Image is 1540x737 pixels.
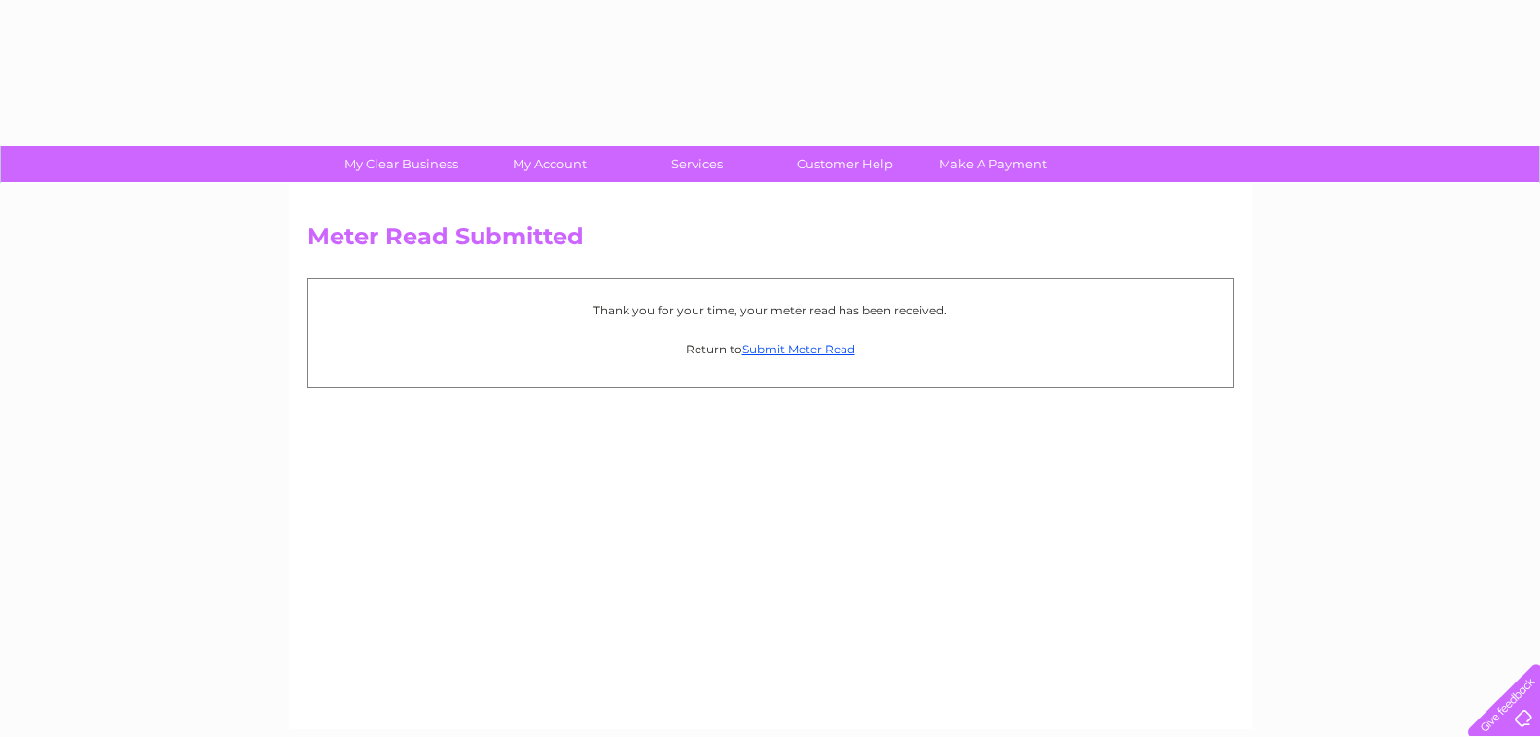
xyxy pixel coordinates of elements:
a: Submit Meter Read [742,342,855,356]
a: Customer Help [765,146,925,182]
a: Services [617,146,777,182]
h2: Meter Read Submitted [307,223,1234,260]
p: Thank you for your time, your meter read has been received. [318,301,1223,319]
a: My Account [469,146,629,182]
a: Make A Payment [913,146,1073,182]
p: Return to [318,340,1223,358]
a: My Clear Business [321,146,482,182]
